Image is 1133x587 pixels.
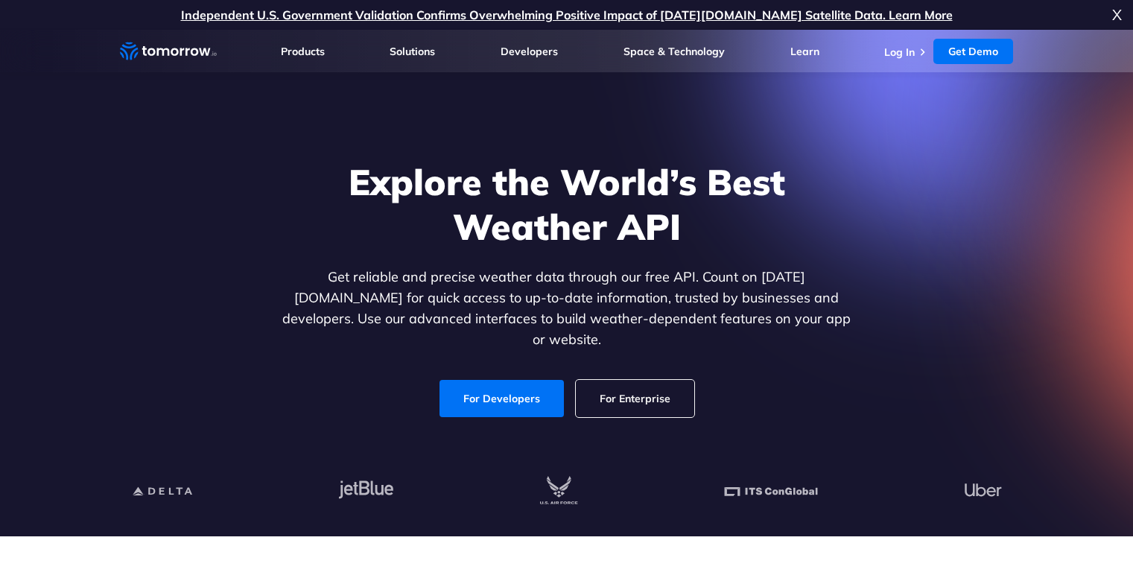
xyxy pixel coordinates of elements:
a: Independent U.S. Government Validation Confirms Overwhelming Positive Impact of [DATE][DOMAIN_NAM... [181,7,953,22]
a: Learn [790,45,819,58]
a: Products [281,45,325,58]
a: Space & Technology [623,45,725,58]
a: Developers [501,45,558,58]
h1: Explore the World’s Best Weather API [279,159,854,249]
a: Home link [120,40,217,63]
p: Get reliable and precise weather data through our free API. Count on [DATE][DOMAIN_NAME] for quic... [279,267,854,350]
a: Log In [884,45,915,59]
a: For Enterprise [576,380,694,417]
a: For Developers [439,380,564,417]
a: Get Demo [933,39,1013,64]
a: Solutions [390,45,435,58]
